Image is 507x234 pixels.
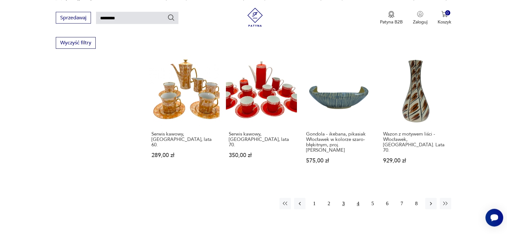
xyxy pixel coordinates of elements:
[56,12,91,23] button: Sprzedawaj
[226,55,297,176] a: Serwis kawowy, Włocławek, lata 70.Serwis kawowy, [GEOGRAPHIC_DATA], lata 70.350,00 zł
[396,198,408,209] button: 7
[413,19,427,25] p: Zaloguj
[417,11,423,17] img: Ikonka użytkownika
[380,11,403,25] button: Patyna B2B
[367,198,378,209] button: 5
[485,209,503,226] iframe: Smartsupp widget button
[383,158,448,163] p: 929,00 zł
[413,11,427,25] button: Zaloguj
[411,198,422,209] button: 8
[229,131,294,148] h3: Serwis kawowy, [GEOGRAPHIC_DATA], lata 70.
[151,131,217,148] h3: Serwis kawowy, [GEOGRAPHIC_DATA], lata 60.
[388,11,395,18] img: Ikona medalu
[56,16,91,20] a: Sprzedawaj
[380,55,451,176] a: Wazon z motywem liści - Włocławek, Polska. Lata 70.Wazon z motywem liści - Włocławek, [GEOGRAPHIC...
[151,153,217,158] p: 289,00 zł
[229,153,294,158] p: 350,00 zł
[338,198,349,209] button: 3
[352,198,364,209] button: 4
[438,11,451,25] button: 0Koszyk
[380,11,403,25] a: Ikona medaluPatyna B2B
[167,14,175,21] button: Szukaj
[383,131,448,153] h3: Wazon z motywem liści - Włocławek, [GEOGRAPHIC_DATA]. Lata 70.
[306,158,371,163] p: 575,00 zł
[380,19,403,25] p: Patyna B2B
[149,55,220,176] a: Serwis kawowy, Włocławek, lata 60.Serwis kawowy, [GEOGRAPHIC_DATA], lata 60.289,00 zł
[382,198,393,209] button: 6
[56,37,96,49] button: Wyczyść filtry
[445,10,451,16] div: 0
[309,198,320,209] button: 1
[438,19,451,25] p: Koszyk
[303,55,374,176] a: Gondola - ikebana, pikasiak Włocławek w kolorze szaro-błękitnym, proj. Wit PłażewskiGondola - ike...
[323,198,335,209] button: 2
[441,11,448,17] img: Ikona koszyka
[246,8,265,27] img: Patyna - sklep z meblami i dekoracjami vintage
[306,131,371,153] h3: Gondola - ikebana, pikasiak Włocławek w kolorze szaro-błękitnym, proj. [PERSON_NAME]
